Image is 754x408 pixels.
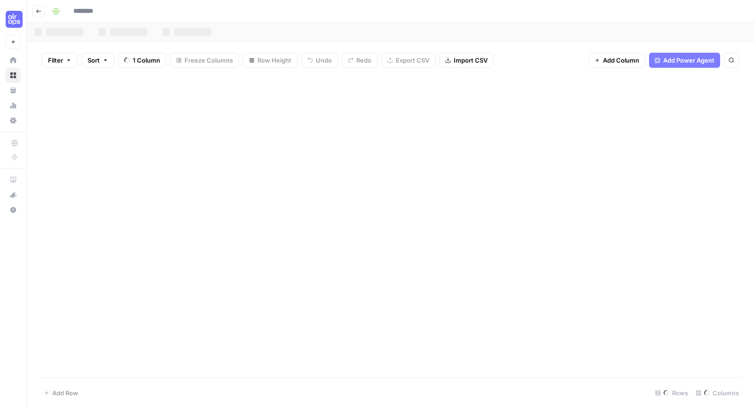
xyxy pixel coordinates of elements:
[692,385,743,400] div: Columns
[42,53,78,68] button: Filter
[651,385,692,400] div: Rows
[243,53,297,68] button: Row Height
[6,113,21,128] a: Settings
[396,56,429,65] span: Export CSV
[342,53,377,68] button: Redo
[6,187,21,202] button: What's new?
[6,53,21,68] a: Home
[649,53,720,68] button: Add Power Agent
[6,83,21,98] a: Your Data
[133,56,160,65] span: 1 Column
[81,53,114,68] button: Sort
[184,56,233,65] span: Freeze Columns
[6,188,20,202] div: What's new?
[6,8,21,31] button: Workspace: Cohort 4
[588,53,645,68] button: Add Column
[356,56,371,65] span: Redo
[6,68,21,83] a: Browse
[454,56,488,65] span: Import CSV
[38,385,84,400] button: Add Row
[48,56,63,65] span: Filter
[6,172,21,187] a: AirOps Academy
[118,53,166,68] button: 1 Column
[381,53,435,68] button: Export CSV
[316,56,332,65] span: Undo
[603,56,639,65] span: Add Column
[6,98,21,113] a: Usage
[257,56,291,65] span: Row Height
[663,56,714,65] span: Add Power Agent
[52,388,78,398] span: Add Row
[170,53,239,68] button: Freeze Columns
[6,11,23,28] img: Cohort 4 Logo
[6,202,21,217] button: Help + Support
[88,56,100,65] span: Sort
[301,53,338,68] button: Undo
[439,53,494,68] button: Import CSV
